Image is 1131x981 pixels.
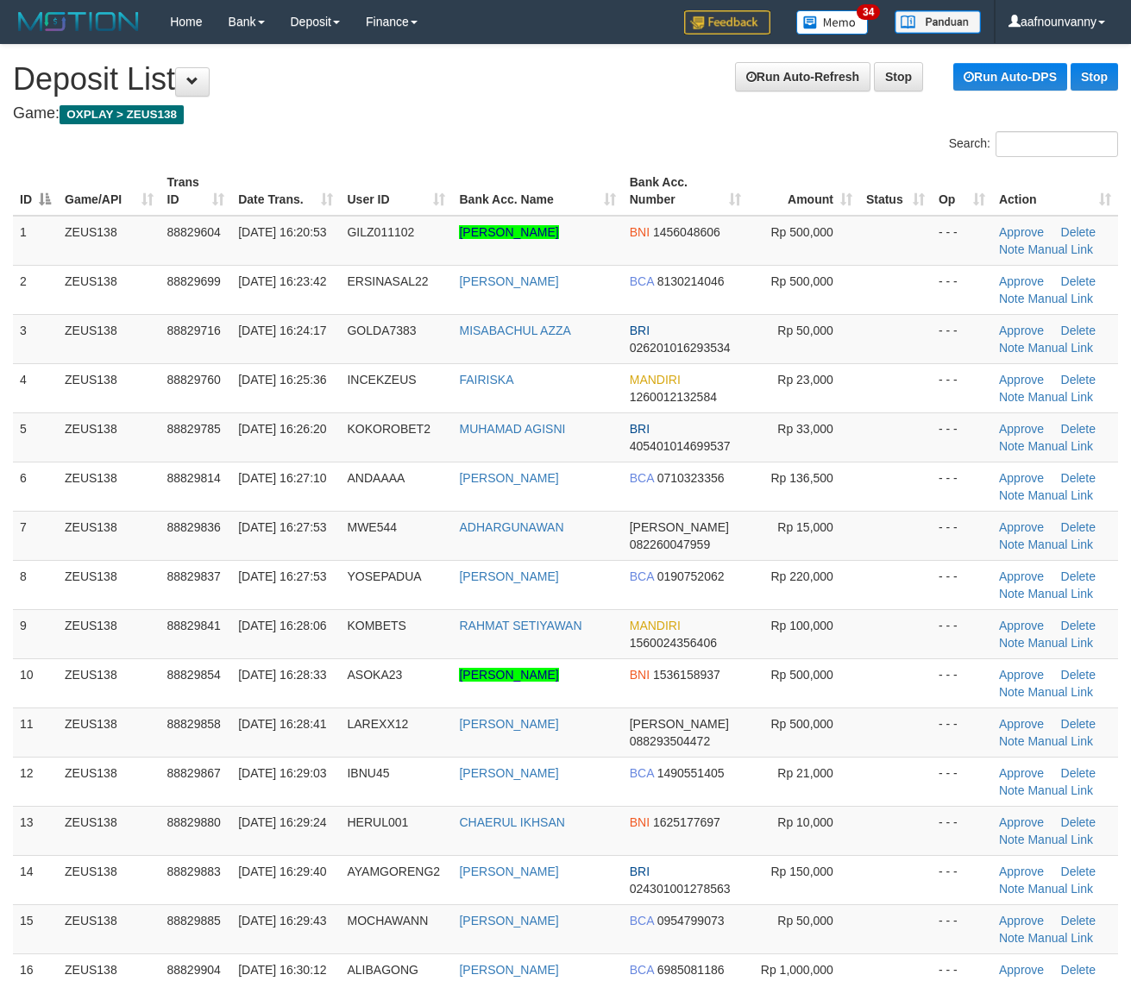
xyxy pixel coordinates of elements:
a: Approve [999,373,1044,387]
span: 88829883 [167,865,221,878]
span: BCA [630,471,654,485]
a: [PERSON_NAME] [459,865,558,878]
a: [PERSON_NAME] [459,717,558,731]
img: MOTION_logo.png [13,9,144,35]
span: 88829880 [167,815,221,829]
td: 15 [13,904,58,953]
span: Rp 500,000 [771,274,833,288]
td: - - - [932,707,992,757]
span: BCA [630,963,654,977]
span: [PERSON_NAME] [630,717,729,731]
span: Rp 500,000 [771,225,833,239]
span: [DATE] 16:30:12 [238,963,326,977]
span: 88829854 [167,668,221,682]
th: Date Trans.: activate to sort column ascending [231,167,340,216]
span: [DATE] 16:29:43 [238,914,326,928]
a: Manual Link [1027,882,1093,896]
td: - - - [932,855,992,904]
a: Delete [1061,963,1096,977]
span: KOMBETS [347,619,405,632]
img: panduan.png [895,10,981,34]
a: Delete [1061,914,1096,928]
td: 9 [13,609,58,658]
td: - - - [932,216,992,266]
span: [DATE] 16:27:53 [238,569,326,583]
span: Copy 0710323356 to clipboard [657,471,725,485]
a: Delete [1061,815,1096,829]
span: BNI [630,225,650,239]
a: Delete [1061,422,1096,436]
a: Manual Link [1027,538,1093,551]
span: BRI [630,422,650,436]
td: - - - [932,363,992,412]
span: [DATE] 16:20:53 [238,225,326,239]
a: Approve [999,569,1044,583]
a: Approve [999,717,1044,731]
span: ERSINASAL22 [347,274,428,288]
td: ZEUS138 [58,904,160,953]
label: Search: [949,131,1118,157]
a: Note [999,439,1025,453]
span: 88829885 [167,914,221,928]
td: ZEUS138 [58,757,160,806]
span: [DATE] 16:28:41 [238,717,326,731]
a: Manual Link [1027,341,1093,355]
span: 88829867 [167,766,221,780]
span: 88829760 [167,373,221,387]
span: BNI [630,668,650,682]
a: [PERSON_NAME] [459,569,558,583]
span: BNI [630,815,650,829]
td: ZEUS138 [58,707,160,757]
span: [DATE] 16:25:36 [238,373,326,387]
a: Manual Link [1027,390,1093,404]
a: [PERSON_NAME] [459,274,558,288]
a: Run Auto-Refresh [735,62,870,91]
a: [PERSON_NAME] [459,471,558,485]
a: Note [999,292,1025,305]
span: BCA [630,569,654,583]
span: Rp 500,000 [771,668,833,682]
a: Manual Link [1027,833,1093,846]
span: ASOKA23 [347,668,402,682]
a: Delete [1061,225,1096,239]
span: 88829837 [167,569,221,583]
h1: Deposit List [13,62,1118,97]
td: - - - [932,314,992,363]
span: Rp 50,000 [777,324,833,337]
th: Bank Acc. Number: activate to sort column ascending [623,167,748,216]
td: ZEUS138 [58,511,160,560]
span: Copy 1560024356406 to clipboard [630,636,717,650]
a: Note [999,242,1025,256]
a: Delete [1061,324,1096,337]
a: Note [999,587,1025,601]
img: Feedback.jpg [684,10,770,35]
span: Copy 0954799073 to clipboard [657,914,725,928]
td: - - - [932,658,992,707]
a: Note [999,341,1025,355]
span: Rp 10,000 [777,815,833,829]
a: Manual Link [1027,931,1093,945]
span: [DATE] 16:26:20 [238,422,326,436]
a: Delete [1061,471,1096,485]
td: 2 [13,265,58,314]
a: Approve [999,520,1044,534]
td: - - - [932,609,992,658]
span: Rp 1,000,000 [761,963,833,977]
span: [DATE] 16:29:24 [238,815,326,829]
span: 88829814 [167,471,221,485]
span: BCA [630,274,654,288]
span: 88829604 [167,225,221,239]
td: ZEUS138 [58,658,160,707]
td: 13 [13,806,58,855]
td: - - - [932,511,992,560]
a: Stop [874,62,923,91]
th: Action: activate to sort column ascending [992,167,1118,216]
span: [DATE] 16:29:40 [238,865,326,878]
a: [PERSON_NAME] [459,225,558,239]
span: BCA [630,766,654,780]
td: ZEUS138 [58,560,160,609]
td: 7 [13,511,58,560]
th: Trans ID: activate to sort column ascending [160,167,232,216]
a: CHAERUL IKHSAN [459,815,564,829]
td: ZEUS138 [58,216,160,266]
